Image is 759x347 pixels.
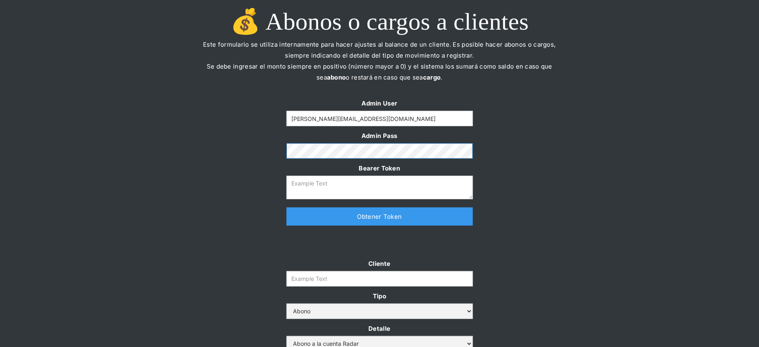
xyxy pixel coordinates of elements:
[286,207,473,226] a: Obtener Token
[286,271,473,287] input: Example Text
[286,323,473,334] label: Detalle
[286,258,473,269] label: Cliente
[286,98,473,199] form: Form
[286,111,473,126] input: Example Text
[327,73,346,81] strong: abono
[286,130,473,141] label: Admin Pass
[286,98,473,109] label: Admin User
[197,8,562,35] h1: 💰 Abonos o cargos a clientes
[197,39,562,94] p: Este formulario se utiliza internamente para hacer ajustes al balance de un cliente. Es posible h...
[423,73,441,81] strong: cargo
[286,163,473,174] label: Bearer Token
[286,291,473,302] label: Tipo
